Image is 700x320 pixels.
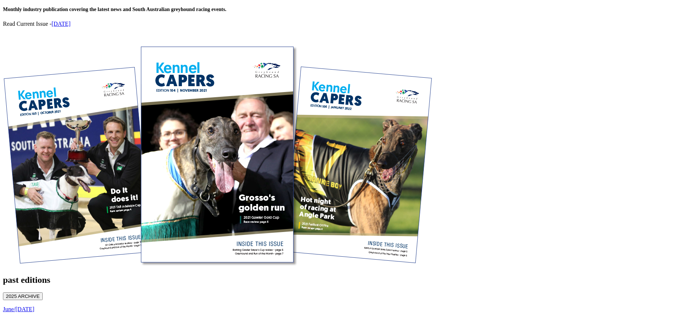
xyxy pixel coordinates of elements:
h2: past editions [3,275,697,285]
a: June/[DATE] [3,306,34,312]
p: Read Current Issue - [3,21,697,27]
span: Monthly industry publication covering the latest news and South Australian greyhound racing events. [3,7,226,12]
a: [DATE] [52,21,71,27]
button: 2025 ARCHIVE [3,292,43,300]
